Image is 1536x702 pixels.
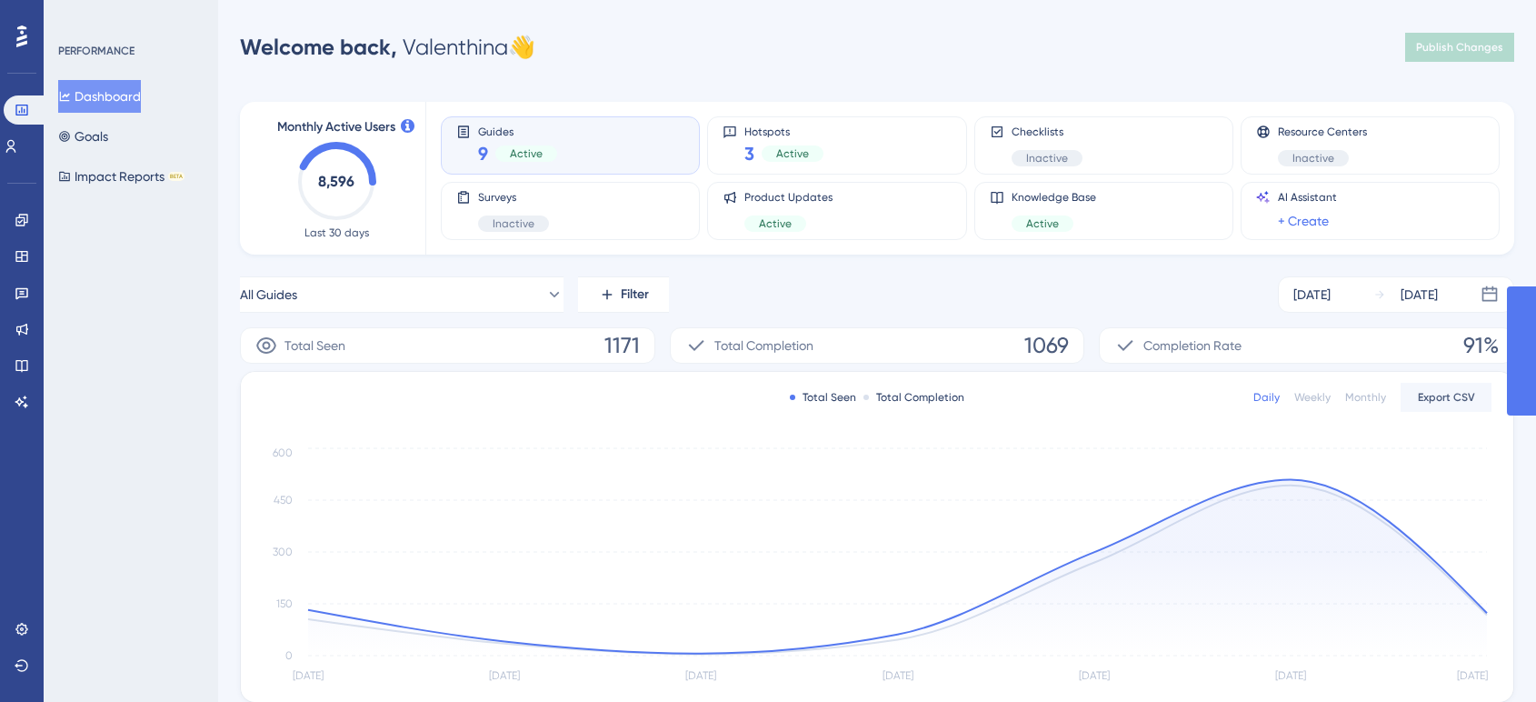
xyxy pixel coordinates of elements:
tspan: 0 [285,649,293,662]
tspan: 300 [273,546,293,558]
span: Last 30 days [304,226,369,240]
tspan: [DATE] [489,669,520,682]
div: Valenthina 👋 [240,33,535,62]
div: Total Completion [863,390,964,405]
span: Guides [478,125,557,137]
span: 9 [478,141,488,166]
span: Active [510,146,543,161]
span: Surveys [478,190,549,205]
text: 8,596 [318,173,354,190]
tspan: [DATE] [1457,669,1488,682]
tspan: [DATE] [685,669,716,682]
span: Welcome back, [240,34,397,60]
span: Export CSV [1418,390,1475,405]
tspan: [DATE] [293,669,324,682]
span: Inactive [1026,151,1068,165]
span: Inactive [493,216,534,231]
span: Active [776,146,809,161]
button: Export CSV [1401,383,1491,412]
span: Total Seen [284,335,345,356]
button: All Guides [240,276,564,313]
button: Publish Changes [1405,33,1514,62]
div: [DATE] [1293,284,1331,306]
span: Total Completion [714,335,813,356]
div: Weekly [1294,390,1331,405]
div: BETA [168,172,185,181]
tspan: 150 [276,597,293,610]
div: PERFORMANCE [58,44,135,58]
tspan: [DATE] [1079,669,1110,682]
span: Monthly Active Users [277,116,395,138]
span: All Guides [240,284,297,306]
span: Checklists [1012,125,1082,139]
button: Dashboard [58,80,141,113]
tspan: [DATE] [883,669,913,682]
iframe: UserGuiding AI Assistant Launcher [1460,630,1514,685]
tspan: 450 [274,494,293,506]
span: Inactive [1292,151,1334,165]
div: Total Seen [790,390,856,405]
span: Publish Changes [1416,40,1503,55]
span: Active [1026,216,1059,231]
span: Active [759,216,792,231]
button: Impact ReportsBETA [58,160,185,193]
span: Filter [621,284,649,306]
button: Goals [58,120,108,153]
span: Knowledge Base [1012,190,1096,205]
span: Resource Centers [1278,125,1367,139]
span: 91% [1463,331,1499,360]
div: Daily [1253,390,1280,405]
span: AI Assistant [1278,190,1337,205]
tspan: 600 [273,446,293,459]
button: Filter [578,276,669,313]
span: 1069 [1024,331,1069,360]
a: + Create [1278,210,1329,232]
span: 1171 [604,331,640,360]
tspan: [DATE] [1275,669,1306,682]
span: Hotspots [744,125,823,137]
span: Completion Rate [1143,335,1242,356]
div: [DATE] [1401,284,1438,306]
span: 3 [744,141,754,166]
span: Product Updates [744,190,833,205]
div: Monthly [1345,390,1386,405]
